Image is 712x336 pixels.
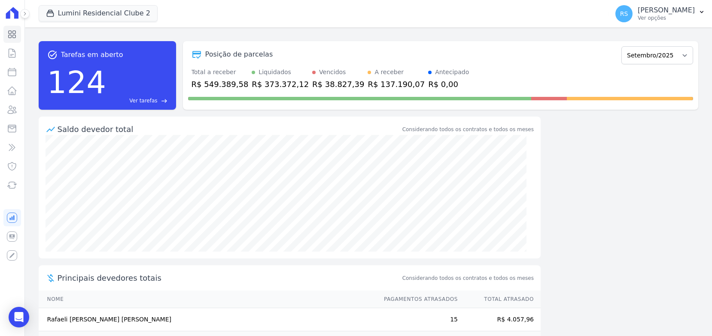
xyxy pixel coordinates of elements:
[61,50,123,60] span: Tarefas em aberto
[374,68,404,77] div: A receber
[428,78,469,90] div: R$ 0,00
[312,78,364,90] div: R$ 38.827,39
[39,5,158,21] button: Lumini Residencial Clube 2
[252,78,309,90] div: R$ 373.372,12
[368,78,425,90] div: R$ 137.190,07
[638,15,695,21] p: Ver opções
[192,78,249,90] div: R$ 549.389,58
[638,6,695,15] p: [PERSON_NAME]
[47,60,106,105] div: 124
[620,11,628,17] span: RS
[458,308,541,331] td: R$ 4.057,96
[161,98,167,104] span: east
[129,97,157,105] span: Ver tarefas
[58,272,401,284] span: Principais devedores totais
[319,68,346,77] div: Vencidos
[192,68,249,77] div: Total a receber
[259,68,291,77] div: Liquidados
[376,308,458,331] td: 15
[435,68,469,77] div: Antecipado
[39,308,376,331] td: Rafaeli [PERSON_NAME] [PERSON_NAME]
[609,2,712,26] button: RS [PERSON_NAME] Ver opções
[376,291,458,308] th: Pagamentos Atrasados
[39,291,376,308] th: Nome
[402,274,534,282] span: Considerando todos os contratos e todos os meses
[205,49,273,60] div: Posição de parcelas
[47,50,58,60] span: task_alt
[402,126,534,133] div: Considerando todos os contratos e todos os meses
[9,307,29,327] div: Open Intercom Messenger
[58,123,401,135] div: Saldo devedor total
[110,97,167,105] a: Ver tarefas east
[458,291,541,308] th: Total Atrasado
